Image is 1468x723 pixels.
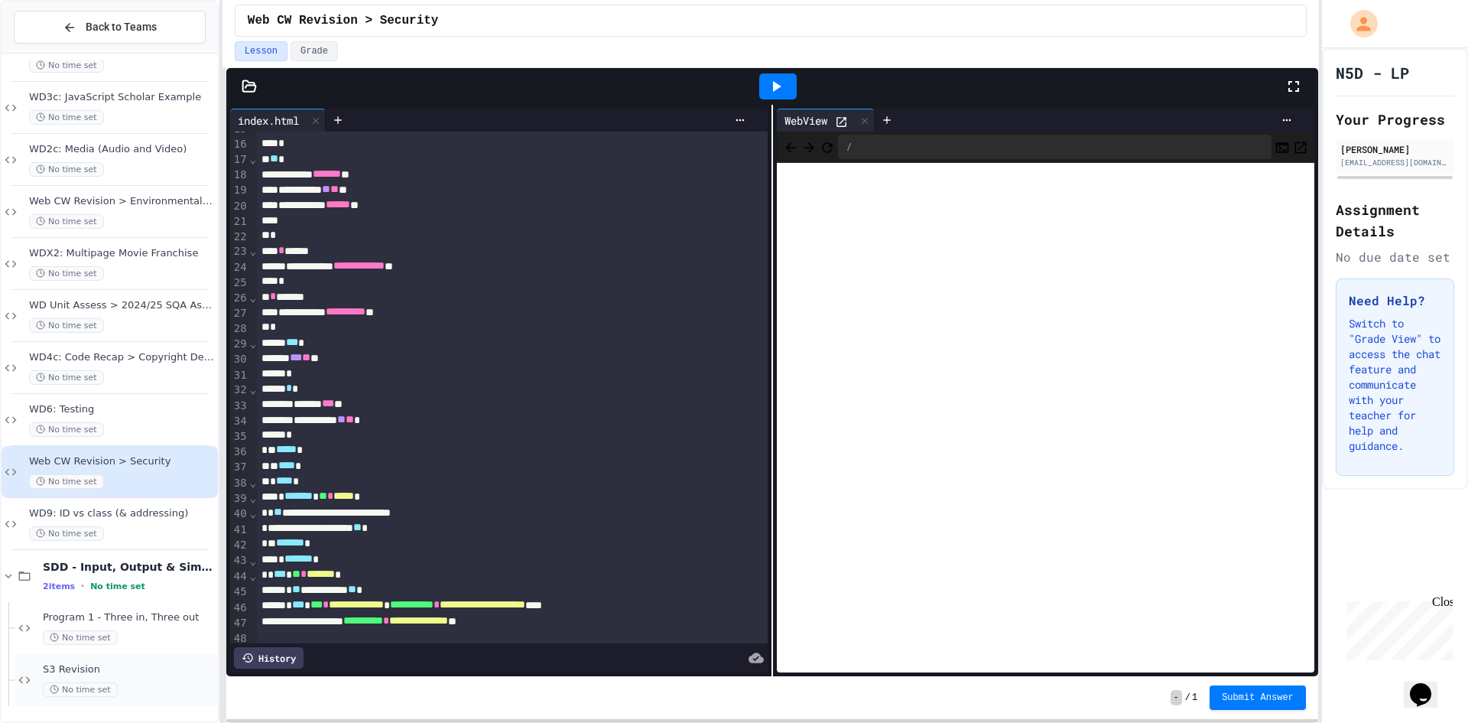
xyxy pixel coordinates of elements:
div: WebView [777,109,875,132]
span: No time set [43,682,118,697]
span: WDX2: Multipage Movie Franchise [29,247,215,260]
div: 24 [230,260,249,275]
div: 25 [230,275,249,291]
span: No time set [29,422,104,437]
div: 27 [230,306,249,321]
span: Fold line [249,555,257,567]
span: Fold line [249,245,257,257]
span: No time set [29,474,104,489]
span: WD4c: Code Recap > Copyright Designs & Patents Act [29,351,215,364]
span: Forward [801,137,817,156]
h3: Need Help? [1349,291,1441,310]
button: Console [1275,138,1290,156]
div: 44 [230,569,249,585]
button: Lesson [235,41,287,61]
span: Fold line [249,492,257,504]
div: 45 [230,585,249,600]
div: 47 [230,616,249,631]
span: Fold line [249,383,257,396]
iframe: chat widget [1404,662,1453,708]
div: / [838,135,1272,159]
div: 33 [230,399,249,414]
div: 29 [230,337,249,352]
div: Chat with us now!Close [6,6,106,97]
span: Fold line [249,291,257,304]
h2: Assignment Details [1336,199,1454,242]
button: Back to Teams [14,11,206,44]
span: Fold line [249,337,257,350]
div: 26 [230,291,249,306]
div: 39 [230,491,249,506]
div: 36 [230,445,249,460]
button: Refresh [820,138,835,156]
div: WebView [777,112,835,129]
div: [EMAIL_ADDRESS][DOMAIN_NAME][PERSON_NAME] [1340,157,1450,168]
span: Back to Teams [86,19,157,35]
span: No time set [29,370,104,385]
span: No time set [29,110,104,125]
div: My Account [1334,6,1382,41]
div: 18 [230,168,249,183]
div: 48 [230,631,249,646]
div: 23 [230,244,249,259]
div: 20 [230,199,249,214]
div: 41 [230,523,249,538]
div: index.html [230,109,326,132]
span: Program 1 - Three in, Three out [43,611,215,624]
div: [PERSON_NAME] [1340,142,1450,156]
h1: N5D - LP [1336,62,1409,83]
span: No time set [43,630,118,645]
div: 42 [230,538,249,553]
div: 34 [230,414,249,429]
span: Web CW Revision > Security [29,455,215,468]
span: No time set [29,162,104,177]
div: 37 [230,460,249,475]
span: No time set [29,58,104,73]
span: - [1171,690,1182,705]
span: WD6: Testing [29,403,215,416]
span: SDD - Input, Output & Simple calculations [43,560,215,574]
span: Web CW Revision > Security [248,11,439,30]
div: 38 [230,476,249,491]
iframe: Web Preview [777,163,1314,673]
span: No time set [29,318,104,333]
div: 40 [230,506,249,522]
h2: Your Progress [1336,109,1454,130]
span: Fold line [249,570,257,582]
span: Fold line [249,153,257,165]
iframe: chat widget [1341,595,1453,660]
div: 46 [230,601,249,616]
div: 21 [230,214,249,230]
span: WD3c: JavaScript Scholar Example [29,91,215,104]
div: History [234,647,304,669]
span: Submit Answer [1222,692,1294,704]
span: Web CW Revision > Environmental Impact [29,195,215,208]
span: Fold line [249,507,257,519]
div: index.html [230,112,307,129]
div: 35 [230,429,249,445]
span: WD9: ID vs class (& addressing) [29,507,215,520]
div: 28 [230,321,249,337]
span: S3 Revision [43,663,215,676]
span: No time set [90,581,145,591]
span: No time set [29,214,104,229]
div: 17 [230,152,249,168]
button: Grade [291,41,338,61]
span: • [81,580,84,592]
button: Submit Answer [1210,686,1306,710]
span: 2 items [43,581,75,591]
div: 19 [230,183,249,198]
span: Back [783,137,798,156]
div: 30 [230,352,249,367]
div: 16 [230,137,249,152]
div: 31 [230,368,249,383]
span: WD2c: Media (Audio and Video) [29,143,215,156]
button: Open in new tab [1293,138,1308,156]
span: 1 [1192,692,1197,704]
span: / [1185,692,1190,704]
span: No time set [29,526,104,541]
div: No due date set [1336,248,1454,266]
span: Fold line [249,477,257,489]
div: 22 [230,230,249,245]
span: WD Unit Assess > 2024/25 SQA Assignment [29,299,215,312]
